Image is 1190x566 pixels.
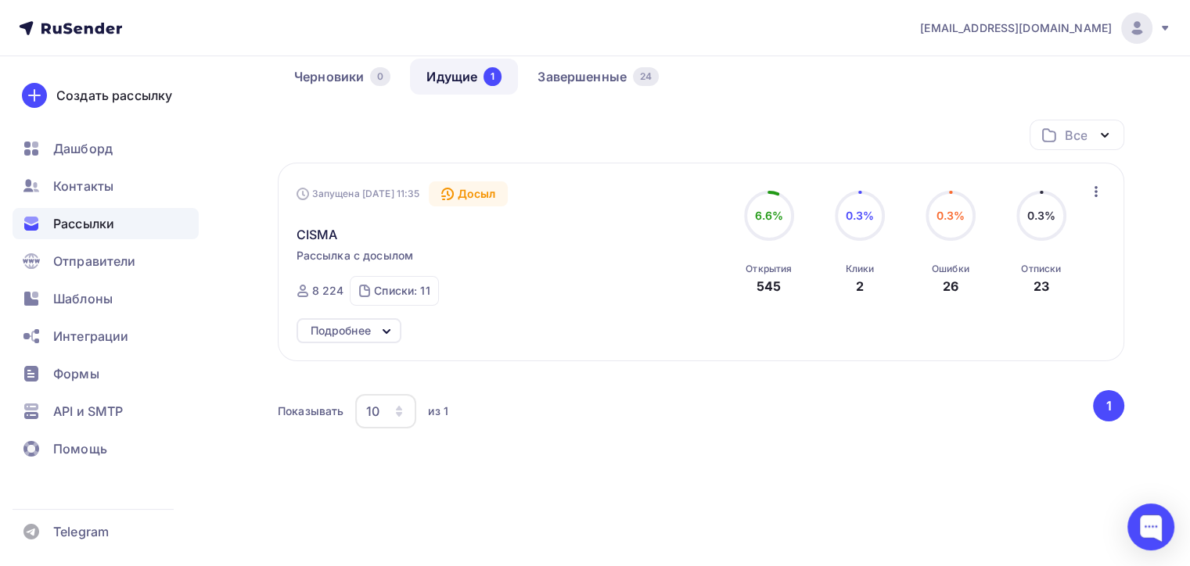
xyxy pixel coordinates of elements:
a: Шаблоны [13,283,199,314]
span: [EMAIL_ADDRESS][DOMAIN_NAME] [920,20,1112,36]
a: [EMAIL_ADDRESS][DOMAIN_NAME] [920,13,1171,44]
div: 23 [1034,277,1049,296]
div: из 1 [428,403,448,419]
div: Досыл [429,181,508,206]
span: 0.3% [1026,209,1055,222]
div: Подробнее [311,321,371,340]
button: Go to page 1 [1093,390,1124,421]
a: Дашборд [13,133,199,164]
div: 26 [943,277,958,296]
div: 10 [366,402,379,421]
div: Показывать [278,403,343,419]
div: Все [1065,126,1087,145]
span: 0.3% [936,209,965,222]
div: Ошибки [932,263,969,275]
div: 8 224 [312,283,344,299]
a: Черновики0 [278,59,407,95]
span: Дашборд [53,139,113,158]
a: Рассылки [13,208,199,239]
span: Шаблоны [53,289,113,308]
button: 10 [354,393,417,429]
div: 0 [370,67,390,86]
div: Запущена [DATE] 11:35 [297,188,420,200]
div: Открытия [746,263,792,275]
span: 6.6% [754,209,783,222]
span: Интеграции [53,327,128,346]
div: 2 [856,277,864,296]
a: Контакты [13,170,199,202]
span: 0.3% [845,209,874,222]
a: Отправители [13,245,199,277]
ul: Pagination [1091,390,1125,421]
div: Клики [845,263,874,275]
span: Контакты [53,177,113,195]
button: Все [1030,120,1124,150]
div: Создать рассылку [56,86,172,105]
div: 24 [633,67,659,86]
span: API и SMTP [53,402,123,421]
span: Рассылки [53,214,114,233]
a: Формы [13,358,199,389]
a: Завершенные24 [521,59,675,95]
div: 545 [757,277,781,296]
span: Помощь [53,439,107,458]
a: Идущие1 [410,59,518,95]
span: Отправители [53,252,136,270]
div: Отписки [1021,263,1061,275]
div: 1 [484,67,502,86]
span: Telegram [53,522,109,541]
span: Формы [53,364,99,383]
span: CISMA [297,225,338,244]
span: Рассылка с досылом [297,248,414,263]
div: Списки: 11 [374,283,430,299]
